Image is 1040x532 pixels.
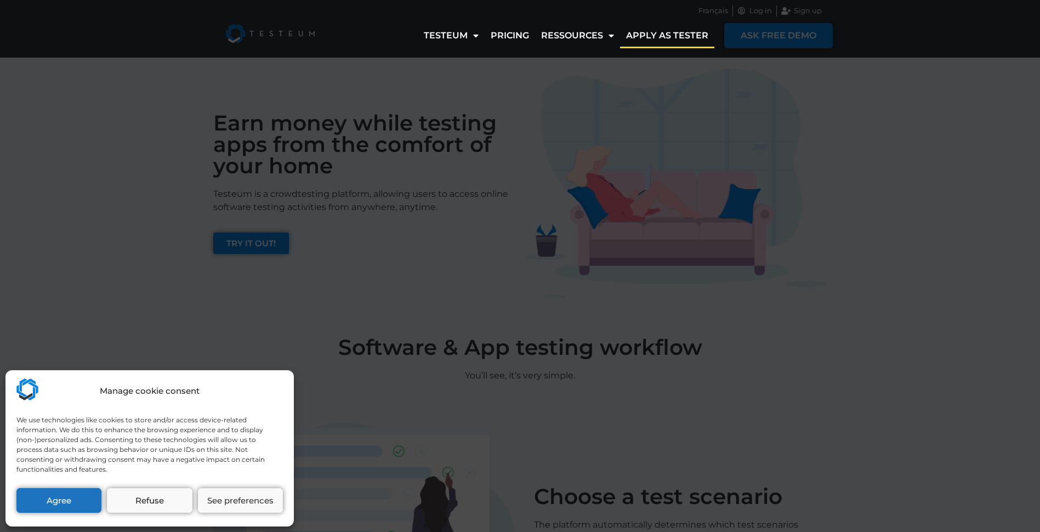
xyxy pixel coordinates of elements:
button: See preferences [198,488,283,513]
img: Testeum.com - Application crowdtesting platform [16,378,38,400]
a: Apply as tester [620,23,714,48]
button: Refuse [107,488,192,513]
a: Ressources [535,23,620,48]
a: Pricing [485,23,535,48]
button: Agree [16,488,101,513]
div: We use technologies like cookies to store and/or access device-related information. We do this to... [16,415,282,474]
nav: Menu [418,23,714,48]
a: Testeum [418,23,485,48]
div: Manage cookie consent [100,385,200,398]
